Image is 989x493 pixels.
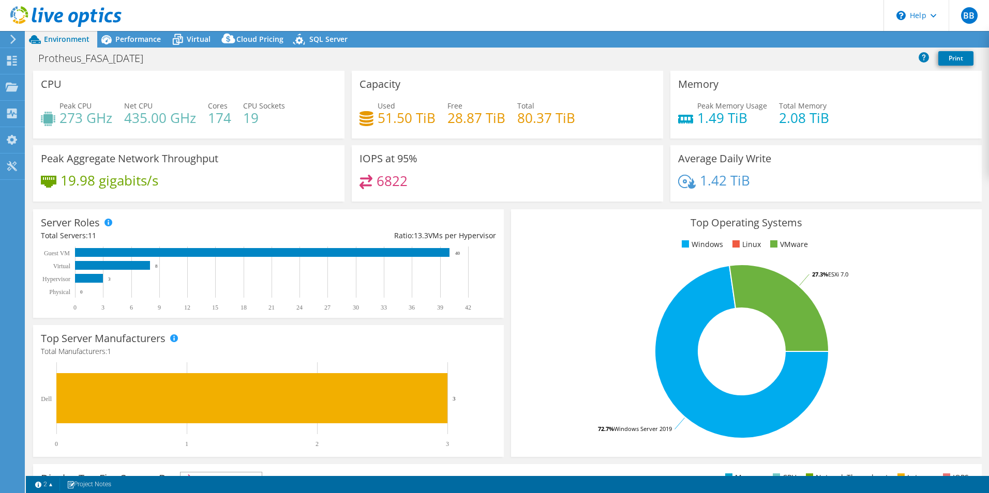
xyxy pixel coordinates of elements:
[28,478,60,491] a: 2
[359,153,417,164] h3: IOPS at 95%
[158,304,161,311] text: 9
[517,101,534,111] span: Total
[697,101,767,111] span: Peak Memory Usage
[124,101,153,111] span: Net CPU
[41,217,100,228] h3: Server Roles
[34,53,159,64] h1: Protheus_FASA_[DATE]
[181,472,262,485] span: IOPS
[41,333,166,344] h3: Top Server Manufacturers
[296,304,303,311] text: 24
[55,440,58,448] text: 0
[155,264,158,269] text: 8
[59,112,112,124] h4: 273 GHz
[41,230,268,241] div: Total Servers:
[107,346,111,356] span: 1
[803,472,888,483] li: Network Throughput
[324,304,331,311] text: 27
[940,472,969,483] li: IOPS
[779,101,827,111] span: Total Memory
[53,263,71,270] text: Virtual
[41,79,62,90] h3: CPU
[697,112,767,124] h4: 1.49 TiB
[185,440,188,448] text: 1
[208,112,231,124] h4: 174
[896,11,906,20] svg: \n
[938,51,973,66] a: Print
[80,289,83,295] text: 0
[895,472,934,483] li: Latency
[378,112,436,124] h4: 51.50 TiB
[73,304,77,311] text: 0
[243,101,285,111] span: CPU Sockets
[44,250,70,257] text: Guest VM
[768,239,808,250] li: VMware
[316,440,319,448] text: 2
[41,153,218,164] h3: Peak Aggregate Network Throughput
[770,472,797,483] li: CPU
[614,425,672,433] tspan: Windows Server 2019
[184,304,190,311] text: 12
[378,101,395,111] span: Used
[679,239,723,250] li: Windows
[447,112,505,124] h4: 28.87 TiB
[243,112,285,124] h4: 19
[353,304,359,311] text: 30
[59,101,92,111] span: Peak CPU
[236,34,283,44] span: Cloud Pricing
[700,175,750,186] h4: 1.42 TiB
[455,251,460,256] text: 40
[309,34,348,44] span: SQL Server
[723,472,763,483] li: Memory
[212,304,218,311] text: 15
[812,270,828,278] tspan: 27.3%
[779,112,829,124] h4: 2.08 TiB
[44,34,89,44] span: Environment
[130,304,133,311] text: 6
[828,270,848,278] tspan: ESXi 7.0
[377,175,408,187] h4: 6822
[187,34,211,44] span: Virtual
[409,304,415,311] text: 36
[414,230,428,240] span: 13.3
[268,230,496,241] div: Ratio: VMs per Hypervisor
[598,425,614,433] tspan: 72.7%
[61,175,158,186] h4: 19.98 gigabits/s
[519,217,974,228] h3: Top Operating Systems
[359,79,400,90] h3: Capacity
[41,346,496,357] h4: Total Manufacturers:
[381,304,387,311] text: 33
[42,275,70,283] text: Hypervisor
[453,395,456,402] text: 3
[517,112,575,124] h4: 80.37 TiB
[678,153,771,164] h3: Average Daily Write
[208,101,228,111] span: Cores
[115,34,161,44] span: Performance
[437,304,443,311] text: 39
[49,288,70,296] text: Physical
[241,304,247,311] text: 18
[59,478,118,491] a: Project Notes
[447,101,462,111] span: Free
[124,112,196,124] h4: 435.00 GHz
[88,230,96,240] span: 11
[108,276,111,282] text: 3
[961,7,978,24] span: BB
[678,79,718,90] h3: Memory
[268,304,275,311] text: 21
[465,304,471,311] text: 42
[446,440,449,448] text: 3
[730,239,761,250] li: Linux
[101,304,104,311] text: 3
[41,395,52,403] text: Dell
